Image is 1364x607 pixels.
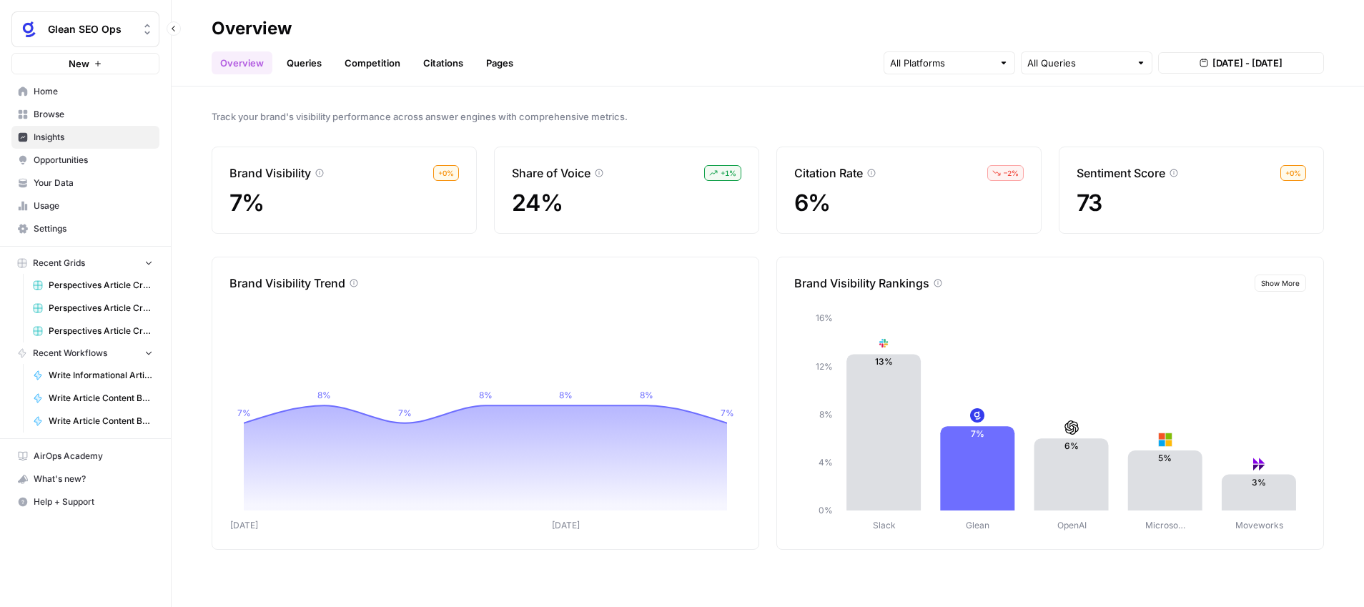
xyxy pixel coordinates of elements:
[33,257,85,270] span: Recent Grids
[11,149,159,172] a: Opportunities
[12,468,159,490] div: What's new?
[11,252,159,274] button: Recent Grids
[1064,420,1079,435] img: 5xpccxype1cywfuoa934uv7cahnr
[229,164,311,182] p: Brand Visibility
[794,189,831,217] span: 6%
[34,450,153,463] span: AirOps Academy
[1252,477,1266,488] text: 3%
[1158,52,1324,74] button: [DATE] - [DATE]
[11,194,159,217] a: Usage
[212,109,1324,124] span: Track your brand's visibility performance across answer engines with comprehensive metrics.
[11,468,159,490] button: What's new?
[11,103,159,126] a: Browse
[1261,277,1300,289] span: Show More
[26,297,159,320] a: Perspectives Article Creation (Agents)
[49,369,153,382] span: Write Informational Article Body (Agents)
[1158,433,1172,447] img: p3hd1obyll9lsm5wdn8v4zxto07t
[1158,453,1172,463] text: 5%
[1252,457,1266,471] img: s280smyarvdq9q0cx8qdq82iosom
[11,172,159,194] a: Your Data
[11,80,159,103] a: Home
[559,390,573,400] tspan: 8%
[1004,167,1019,179] span: – 2 %
[237,408,251,418] tspan: 7%
[49,302,153,315] span: Perspectives Article Creation (Agents)
[11,217,159,240] a: Settings
[49,325,153,337] span: Perspectives Article Creation (Search)
[794,164,863,182] p: Citation Rate
[34,85,153,98] span: Home
[49,279,153,292] span: Perspectives Article Creation
[970,408,984,423] img: opdhyqjq9e9v6genfq59ut7sdua2
[721,408,734,418] tspan: 7%
[11,126,159,149] a: Insights
[875,356,893,367] text: 13%
[1212,56,1283,70] span: [DATE] - [DATE]
[971,428,984,439] text: 7%
[415,51,472,74] a: Citations
[26,387,159,410] a: Write Article Content Brief (Agents)
[69,56,89,71] span: New
[1255,275,1306,292] button: Show More
[512,164,590,182] p: Share of Voice
[438,167,454,179] span: + 0 %
[317,390,331,400] tspan: 8%
[819,409,833,420] tspan: 8%
[11,53,159,74] button: New
[229,189,265,217] span: 7%
[512,189,563,217] span: 24%
[34,495,153,508] span: Help + Support
[11,490,159,513] button: Help + Support
[819,505,833,515] tspan: 0%
[1285,167,1301,179] span: + 0 %
[26,274,159,297] a: Perspectives Article Creation
[794,275,929,292] p: Brand Visibility Rankings
[876,336,891,350] img: rmoykt6yt8ydio9rrwfrhl64pej6
[336,51,409,74] a: Competition
[640,390,653,400] tspan: 8%
[34,131,153,144] span: Insights
[966,520,989,530] tspan: Glean
[1027,56,1130,70] input: All Queries
[819,457,833,468] tspan: 4%
[34,108,153,121] span: Browse
[1077,189,1102,217] span: 73
[229,275,345,292] p: Brand Visibility Trend
[49,415,153,428] span: Write Article Content Brief (Search)
[1057,520,1087,530] tspan: OpenAI
[230,520,258,530] tspan: [DATE]
[33,347,107,360] span: Recent Workflows
[479,390,493,400] tspan: 8%
[34,199,153,212] span: Usage
[26,320,159,342] a: Perspectives Article Creation (Search)
[816,361,833,372] tspan: 12%
[48,22,134,36] span: Glean SEO Ops
[552,520,580,530] tspan: [DATE]
[721,167,736,179] span: + 1 %
[1235,520,1283,530] tspan: Moveworks
[478,51,522,74] a: Pages
[11,11,159,47] button: Workspace: Glean SEO Ops
[1077,164,1165,182] p: Sentiment Score
[398,408,412,418] tspan: 7%
[26,364,159,387] a: Write Informational Article Body (Agents)
[49,392,153,405] span: Write Article Content Brief (Agents)
[890,56,993,70] input: All Platforms
[34,222,153,235] span: Settings
[26,410,159,433] a: Write Article Content Brief (Search)
[212,17,292,40] div: Overview
[11,342,159,364] button: Recent Workflows
[816,312,833,323] tspan: 16%
[873,520,896,530] tspan: Slack
[212,51,272,74] a: Overview
[278,51,330,74] a: Queries
[1064,440,1079,451] text: 6%
[11,445,159,468] a: AirOps Academy
[34,177,153,189] span: Your Data
[1145,520,1185,530] tspan: Microso…
[16,16,42,42] img: Glean SEO Ops Logo
[34,154,153,167] span: Opportunities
